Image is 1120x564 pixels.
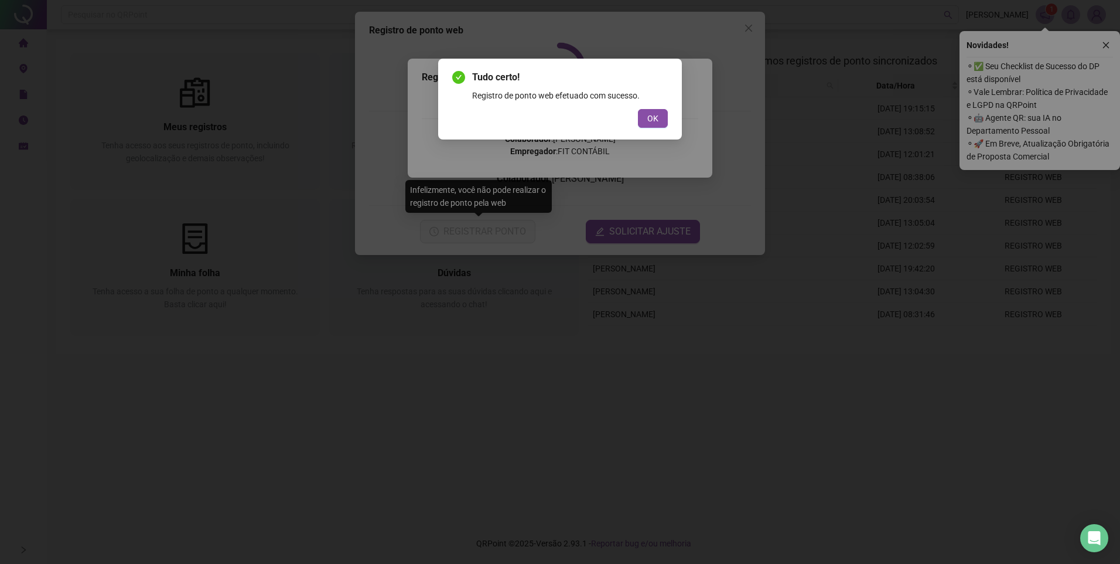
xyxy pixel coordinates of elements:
span: check-circle [452,71,465,84]
div: Open Intercom Messenger [1080,524,1108,552]
span: OK [647,112,658,125]
span: Tudo certo! [472,70,668,84]
div: Registro de ponto web efetuado com sucesso. [472,89,668,102]
button: OK [638,109,668,128]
